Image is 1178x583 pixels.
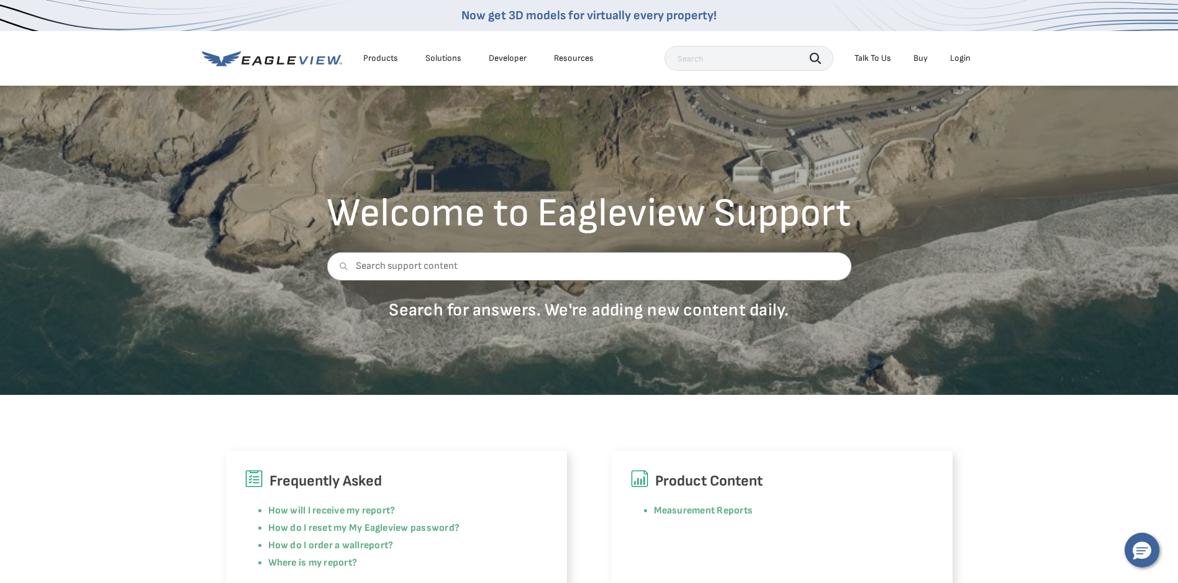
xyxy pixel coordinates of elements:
[363,53,398,64] div: Products
[327,252,851,281] input: Search support content
[268,505,396,517] a: How will I receive my report?
[1125,533,1159,567] button: Hello, have a question? Let’s chat.
[268,540,360,551] a: How do I order a wall
[327,299,851,321] p: Search for answers. We're adding new content daily.
[854,53,891,64] div: Talk To Us
[654,505,753,517] a: Measurement Reports
[360,540,388,551] a: report
[268,557,358,569] a: Where is my report?
[554,53,594,64] div: Resources
[664,46,833,71] input: Search
[268,522,460,534] a: How do I reset my My Eagleview password?
[630,469,934,493] h6: Product Content
[461,8,717,23] a: Now get 3D models for virtually every property!
[489,53,527,64] a: Developer
[425,53,461,64] div: Solutions
[245,469,548,493] h6: Frequently Asked
[327,194,851,233] h2: Welcome to Eagleview Support
[950,53,971,64] div: Login
[913,53,928,64] a: Buy
[388,540,393,551] a: ?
